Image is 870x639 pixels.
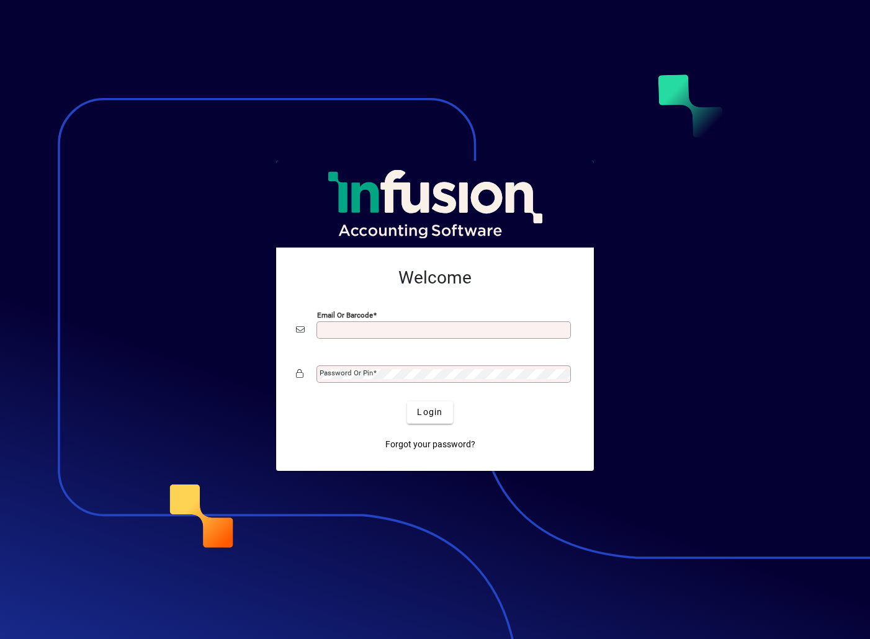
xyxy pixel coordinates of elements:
[385,438,475,451] span: Forgot your password?
[417,406,442,419] span: Login
[407,401,452,424] button: Login
[320,369,373,377] mat-label: Password or Pin
[317,310,373,319] mat-label: Email or Barcode
[296,267,574,288] h2: Welcome
[380,434,480,456] a: Forgot your password?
